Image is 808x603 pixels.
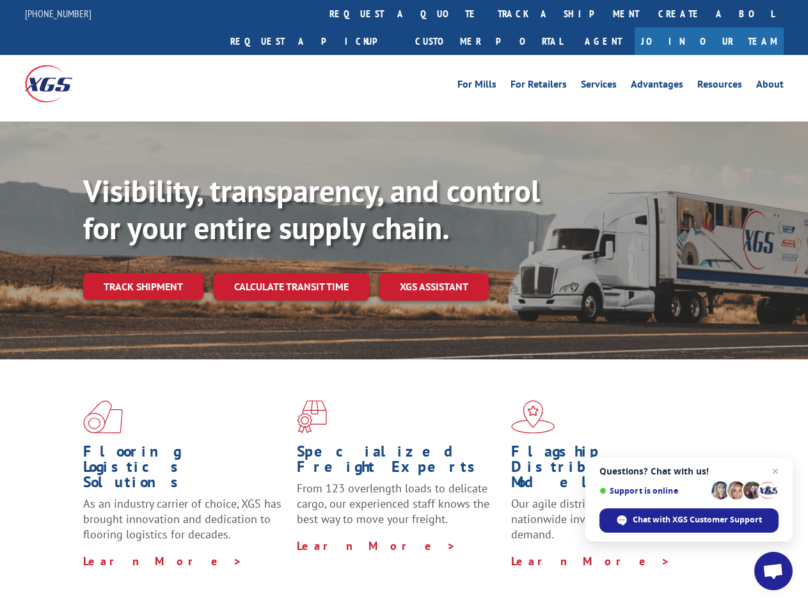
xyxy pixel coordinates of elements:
a: Learn More > [511,554,670,568]
b: Visibility, transparency, and control for your entire supply chain. [83,171,540,247]
a: Advantages [631,79,683,93]
span: Support is online [599,486,707,496]
span: Chat with XGS Customer Support [599,508,779,533]
span: As an industry carrier of choice, XGS has brought innovation and dedication to flooring logistics... [83,496,281,542]
a: For Retailers [511,79,567,93]
img: xgs-icon-focused-on-flooring-red [297,400,327,434]
a: Services [581,79,617,93]
a: Track shipment [83,273,203,300]
img: xgs-icon-total-supply-chain-intelligence-red [83,400,123,434]
span: Our agile distribution network gives you nationwide inventory management on demand. [511,496,711,542]
a: About [756,79,784,93]
a: Customer Portal [406,27,572,55]
h1: Flooring Logistics Solutions [83,444,287,496]
a: For Mills [457,79,496,93]
span: Questions? Chat with us! [599,466,779,476]
p: From 123 overlength loads to delicate cargo, our experienced staff knows the best way to move you... [297,481,501,538]
img: xgs-icon-flagship-distribution-model-red [511,400,555,434]
a: Request a pickup [221,27,406,55]
a: Agent [572,27,635,55]
a: [PHONE_NUMBER] [25,7,91,20]
span: Chat with XGS Customer Support [633,514,762,526]
h1: Specialized Freight Experts [297,444,501,481]
a: Learn More > [297,538,456,553]
a: XGS ASSISTANT [379,273,489,301]
a: Learn More > [83,554,242,568]
a: Join Our Team [635,27,784,55]
a: Resources [697,79,742,93]
a: Calculate transit time [214,273,369,301]
h1: Flagship Distribution Model [511,444,715,496]
a: Open chat [754,552,793,590]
